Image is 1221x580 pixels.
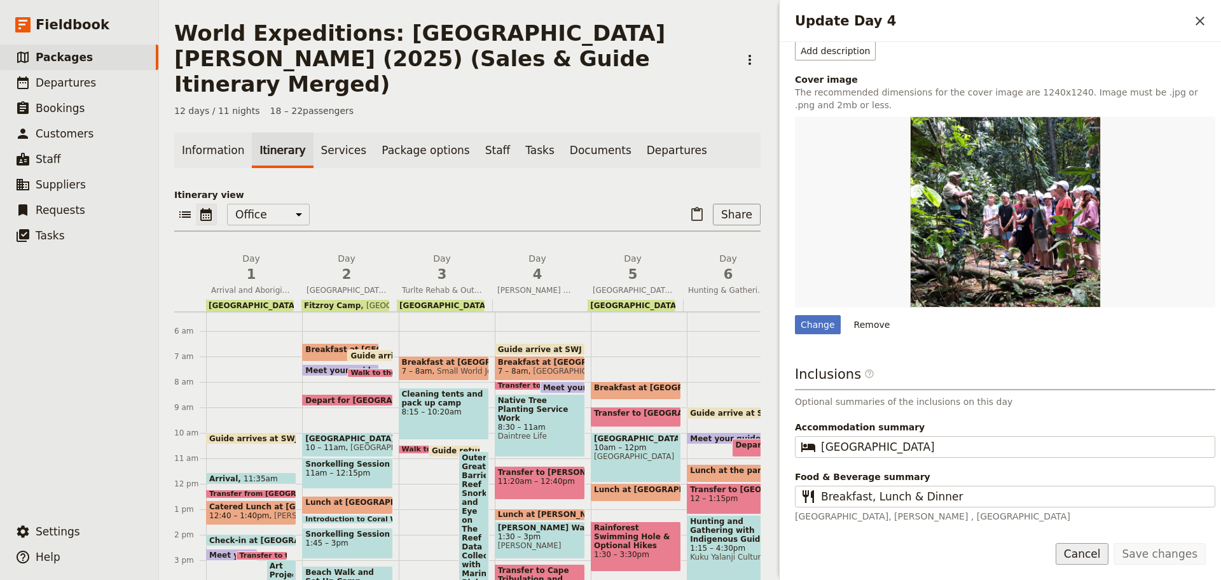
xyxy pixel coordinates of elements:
[562,132,639,168] a: Documents
[361,301,446,310] span: [GEOGRAPHIC_DATA]
[1189,10,1211,32] button: Close drawer
[174,504,206,514] div: 1 pm
[795,41,876,60] button: Add description
[594,485,729,494] span: Lunch at [GEOGRAPHIC_DATA]
[402,446,473,453] span: Walk to the jetty
[314,132,375,168] a: Services
[209,502,293,511] span: Catered Lunch at [GEOGRAPHIC_DATA] and [GEOGRAPHIC_DATA]
[301,300,389,311] div: Fitzroy Camp[GEOGRAPHIC_DATA]
[495,521,585,559] div: [PERSON_NAME] Walk1:30 – 3pm[PERSON_NAME]
[795,86,1215,111] p: The recommended dimensions for the cover image are 1240x1240. Image must be .jpg or .png and 2mb ...
[795,73,1215,86] div: Cover image
[795,421,1215,434] span: Accommodation summary
[36,551,60,563] span: Help
[174,555,206,565] div: 3 pm
[594,452,678,461] span: [GEOGRAPHIC_DATA]
[209,490,352,498] span: Transfer from [GEOGRAPHIC_DATA]
[174,188,761,201] p: Itinerary view
[690,494,774,503] span: 12 – 1:15pm
[206,500,296,525] div: Catered Lunch at [GEOGRAPHIC_DATA] and [GEOGRAPHIC_DATA]12:40 – 1:40pm[PERSON_NAME]'s
[397,285,487,295] span: Turlte Rehab & Outer Great Barrier Reef Snorkelling
[432,446,549,455] span: Guide return to SWJ office
[498,432,582,441] span: Daintree Life
[347,369,392,378] div: Walk to the [GEOGRAPHIC_DATA]
[399,356,489,381] div: Breakfast at [GEOGRAPHIC_DATA]7 – 8amSmall World Journeys
[302,496,392,514] div: Lunch at [GEOGRAPHIC_DATA]
[305,498,440,507] span: Lunch at [GEOGRAPHIC_DATA]
[686,204,708,225] button: Paste itinerary item
[36,102,85,115] span: Bookings
[36,229,65,242] span: Tasks
[690,485,774,494] span: Transfer to [GEOGRAPHIC_DATA]
[588,285,678,295] span: [GEOGRAPHIC_DATA] and Optional Hikes
[302,458,392,489] div: Snorkelling Session One11am – 12:15pm
[270,104,354,117] span: 18 – 22 passengers
[402,358,486,367] span: Breakfast at [GEOGRAPHIC_DATA]
[206,549,258,561] div: Meet your guide at [GEOGRAPHIC_DATA]
[206,285,296,295] span: Arrival and Aboriginal Art Project
[590,301,680,310] span: [GEOGRAPHIC_DATA]
[498,423,582,432] span: 8:30 – 11am
[402,390,486,407] span: Cleaning tents and pack up camp
[732,439,777,457] div: Depart to the northern beaches
[593,265,673,284] span: 5
[795,11,1189,31] h2: Update Day 4
[206,534,296,546] div: Check-in at [GEOGRAPHIC_DATA]
[305,530,389,539] span: Snorkelling Session Two
[795,395,1215,408] p: Optional summaries of the inclusions on this day
[588,252,683,299] button: Day5[GEOGRAPHIC_DATA] and Optional Hikes
[209,536,355,544] span: Check-in at [GEOGRAPHIC_DATA]
[305,460,389,469] span: Snorkelling Session One
[36,204,85,216] span: Requests
[498,541,582,550] span: [PERSON_NAME]
[492,285,583,295] span: [PERSON_NAME] Walk and Daintree Rainforest
[36,76,96,89] span: Departures
[690,553,774,562] span: Kuku Yalanji Cultural Habitat Tours ([PERSON_NAME] Brothers)
[174,104,260,117] span: 12 days / 11 nights
[305,516,592,523] span: Introduction to Coral Watch Citizen Science Project and Data Collection
[910,117,1101,308] img: https://d33jgr8dhgav85.cloudfront.net/638dda354696e2626e419d95/6747eff1c2390204c78c5658?Expires=1...
[305,469,389,477] span: 11am – 12:15pm
[795,365,1215,390] h3: Inclusions
[239,552,354,560] span: Transfer to the next activity
[209,434,329,442] span: Guide arrives at SWJ office
[498,396,582,423] span: Native Tree Planting Service Work
[497,265,577,284] span: 4
[594,523,678,550] span: Rainforest Swimming Hole & Optional Hikes
[432,367,518,376] span: Small World Journeys
[429,445,480,457] div: Guide return to SWJ office
[304,301,361,310] span: Fitzroy Camp
[498,382,619,390] span: Transfer to Cattana Wetlands
[690,434,869,442] span: Meet your guide at [GEOGRAPHIC_DATA]
[821,489,1207,504] input: Food & Beverage summary​
[495,509,585,521] div: Lunch at [PERSON_NAME]
[639,132,715,168] a: Departures
[495,466,585,499] div: Transfer to [PERSON_NAME]11:20am – 12:40pm
[495,356,585,381] div: Breakfast at [GEOGRAPHIC_DATA]7 – 8am[GEOGRAPHIC_DATA]
[495,394,585,457] div: Native Tree Planting Service Work8:30 – 11amDaintree Life
[196,204,217,225] button: Calendar view
[735,441,878,449] span: Depart to the northern beaches
[211,252,291,284] h2: Day
[687,407,777,419] div: Guide arrive at SWJ office
[593,252,673,284] h2: Day
[1114,543,1206,565] button: Save changes
[307,265,387,284] span: 2
[209,301,298,310] span: [GEOGRAPHIC_DATA]
[594,409,739,418] span: Transfer to [GEOGRAPHIC_DATA]
[211,265,291,284] span: 1
[795,510,1215,523] p: [GEOGRAPHIC_DATA], [PERSON_NAME] , [GEOGRAPHIC_DATA]
[739,49,761,71] button: Actions
[495,343,585,355] div: Guide arrive at SWJ office
[301,252,397,299] button: Day2[GEOGRAPHIC_DATA] [GEOGRAPHIC_DATA]
[36,51,93,64] span: Packages
[209,551,389,559] span: Meet your guide at [GEOGRAPHIC_DATA]
[688,265,768,284] span: 6
[402,265,482,284] span: 3
[1056,543,1109,565] button: Cancel
[350,351,466,360] span: Guide arrive at SWJ office
[801,489,816,504] span: ​
[269,511,343,520] span: [PERSON_NAME]'s
[305,345,456,354] span: Breakfast at [GEOGRAPHIC_DATA]
[36,153,61,166] span: Staff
